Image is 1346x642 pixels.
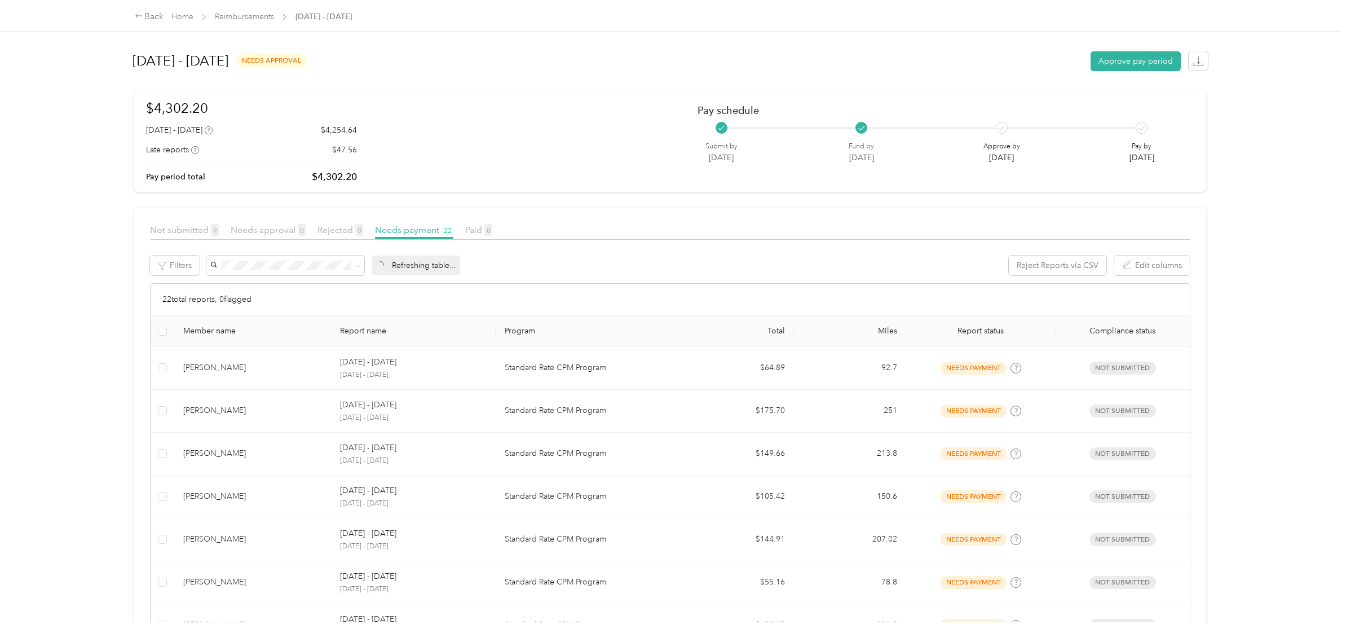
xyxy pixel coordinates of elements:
span: 0 [355,224,363,236]
p: [DATE] - [DATE] [340,613,396,626]
p: Pay period total [146,171,205,183]
span: Not submitted [1089,404,1156,417]
p: $4,302.20 [312,170,357,184]
span: 0 [298,224,306,236]
span: needs approval [236,54,307,67]
p: Approve by [983,142,1020,152]
span: needs payment [940,619,1007,632]
p: $4,254.64 [321,124,357,136]
td: $149.66 [682,433,795,476]
div: Miles [803,326,897,336]
span: needs payment [940,404,1007,417]
span: Not submitted [1089,619,1156,632]
span: Report status [915,326,1047,336]
h2: Pay schedule [698,104,1174,116]
p: [DATE] - [DATE] [340,485,396,497]
div: Member name [183,326,322,336]
button: Reject Reports via CSV [1009,256,1106,275]
div: [DATE] - [DATE] [146,124,213,136]
p: [DATE] [1129,152,1154,164]
td: 207.02 [794,518,906,561]
p: [DATE] - [DATE] [340,499,486,509]
p: Pay by [1129,142,1154,152]
span: Needs approval [231,225,306,235]
th: Report name [331,316,495,347]
div: [PERSON_NAME] [183,362,322,374]
div: [PERSON_NAME] [183,490,322,503]
button: Filters [150,256,200,275]
p: [DATE] - [DATE] [340,456,486,466]
p: [DATE] - [DATE] [340,399,396,411]
span: Not submitted [1089,533,1156,546]
span: Needs payment [375,225,453,235]
button: Edit columns [1114,256,1190,275]
td: 78.8 [794,561,906,604]
td: Standard Rate CPM Program [496,347,682,390]
div: [PERSON_NAME] [183,404,322,417]
p: Standard Rate CPM Program [505,447,673,460]
td: Standard Rate CPM Program [496,390,682,433]
span: 9 [211,224,219,236]
th: Program [496,316,682,347]
span: Not submitted [1089,490,1156,503]
iframe: Everlance-gr Chat Button Frame [1283,579,1346,642]
div: [PERSON_NAME] [183,447,322,460]
div: Total [691,326,785,336]
button: Approve pay period [1091,51,1181,71]
td: $55.16 [682,561,795,604]
td: 251 [794,390,906,433]
p: $47.56 [332,144,357,156]
div: Refreshing table... [372,256,460,275]
div: Late reports [146,144,199,156]
td: Standard Rate CPM Program [496,476,682,518]
p: [DATE] - [DATE] [340,584,486,595]
span: Not submitted [1089,362,1156,375]
span: needs payment [940,490,1007,503]
td: Standard Rate CPM Program [496,433,682,476]
div: [PERSON_NAME] [183,619,322,631]
span: Not submitted [150,225,219,235]
td: Standard Rate CPM Program [496,561,682,604]
span: [DATE] - [DATE] [295,11,352,23]
p: [DATE] - [DATE] [340,442,396,454]
span: Compliance status [1065,326,1181,336]
td: $144.91 [682,518,795,561]
span: 0 [484,224,492,236]
p: Fund by [849,142,874,152]
p: Standard Rate CPM Program [505,533,673,546]
span: Not submitted [1089,447,1156,460]
div: Back [135,10,164,24]
p: [DATE] - [DATE] [340,542,486,552]
span: needs payment [940,576,1007,589]
p: Standard Rate CPM Program [505,619,673,631]
span: Paid [465,225,492,235]
p: [DATE] [849,152,874,164]
div: 22 total reports, 0 flagged [151,284,1190,316]
td: 92.7 [794,347,906,390]
div: [PERSON_NAME] [183,533,322,546]
a: Reimbursements [215,12,274,21]
td: $175.70 [682,390,795,433]
td: $105.42 [682,476,795,518]
p: [DATE] - [DATE] [340,570,396,583]
p: Submit by [705,142,738,152]
p: [DATE] [983,152,1020,164]
span: Not submitted [1089,576,1156,589]
p: [DATE] - [DATE] [340,370,486,380]
span: 22 [442,224,453,236]
p: Standard Rate CPM Program [505,490,673,503]
span: needs payment [940,447,1007,460]
th: Member name [174,316,331,347]
a: Home [171,12,193,21]
p: [DATE] [705,152,738,164]
td: 213.8 [794,433,906,476]
h1: [DATE] - [DATE] [133,47,228,74]
h1: $4,302.20 [146,98,357,118]
p: Standard Rate CPM Program [505,576,673,588]
p: [DATE] - [DATE] [340,527,396,540]
td: Standard Rate CPM Program [496,518,682,561]
p: [DATE] - [DATE] [340,413,486,423]
span: needs payment [940,533,1007,546]
p: [DATE] - [DATE] [340,356,396,368]
div: [PERSON_NAME] [183,576,322,588]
